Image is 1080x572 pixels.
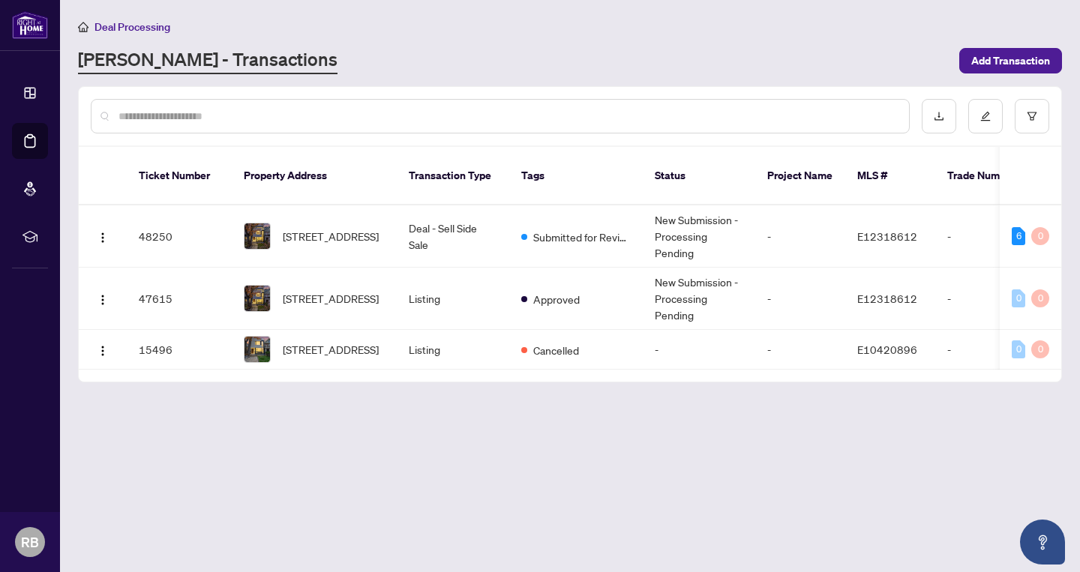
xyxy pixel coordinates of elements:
[397,205,509,268] td: Deal - Sell Side Sale
[91,286,115,310] button: Logo
[244,286,270,311] img: thumbnail-img
[97,294,109,306] img: Logo
[643,330,755,370] td: -
[232,147,397,205] th: Property Address
[845,147,935,205] th: MLS #
[283,228,379,244] span: [STREET_ADDRESS]
[78,22,88,32] span: home
[1012,289,1025,307] div: 0
[127,147,232,205] th: Ticket Number
[980,111,991,121] span: edit
[857,292,917,305] span: E12318612
[97,232,109,244] img: Logo
[533,342,579,358] span: Cancelled
[1031,340,1049,358] div: 0
[755,268,845,330] td: -
[94,20,170,34] span: Deal Processing
[1031,289,1049,307] div: 0
[1027,111,1037,121] span: filter
[935,330,1040,370] td: -
[91,224,115,248] button: Logo
[857,343,917,356] span: E10420896
[935,268,1040,330] td: -
[533,229,631,245] span: Submitted for Review
[971,49,1050,73] span: Add Transaction
[397,330,509,370] td: Listing
[509,147,643,205] th: Tags
[78,47,337,74] a: [PERSON_NAME] - Transactions
[935,147,1040,205] th: Trade Number
[127,330,232,370] td: 15496
[755,330,845,370] td: -
[643,205,755,268] td: New Submission - Processing Pending
[244,223,270,249] img: thumbnail-img
[922,99,956,133] button: download
[755,147,845,205] th: Project Name
[91,337,115,361] button: Logo
[127,268,232,330] td: 47615
[857,229,917,243] span: E12318612
[397,147,509,205] th: Transaction Type
[959,48,1062,73] button: Add Transaction
[935,205,1040,268] td: -
[1012,340,1025,358] div: 0
[21,532,39,553] span: RB
[1012,227,1025,245] div: 6
[397,268,509,330] td: Listing
[283,341,379,358] span: [STREET_ADDRESS]
[1031,227,1049,245] div: 0
[127,205,232,268] td: 48250
[968,99,1003,133] button: edit
[643,268,755,330] td: New Submission - Processing Pending
[244,337,270,362] img: thumbnail-img
[934,111,944,121] span: download
[533,291,580,307] span: Approved
[283,290,379,307] span: [STREET_ADDRESS]
[1015,99,1049,133] button: filter
[755,205,845,268] td: -
[97,345,109,357] img: Logo
[12,11,48,39] img: logo
[1020,520,1065,565] button: Open asap
[643,147,755,205] th: Status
